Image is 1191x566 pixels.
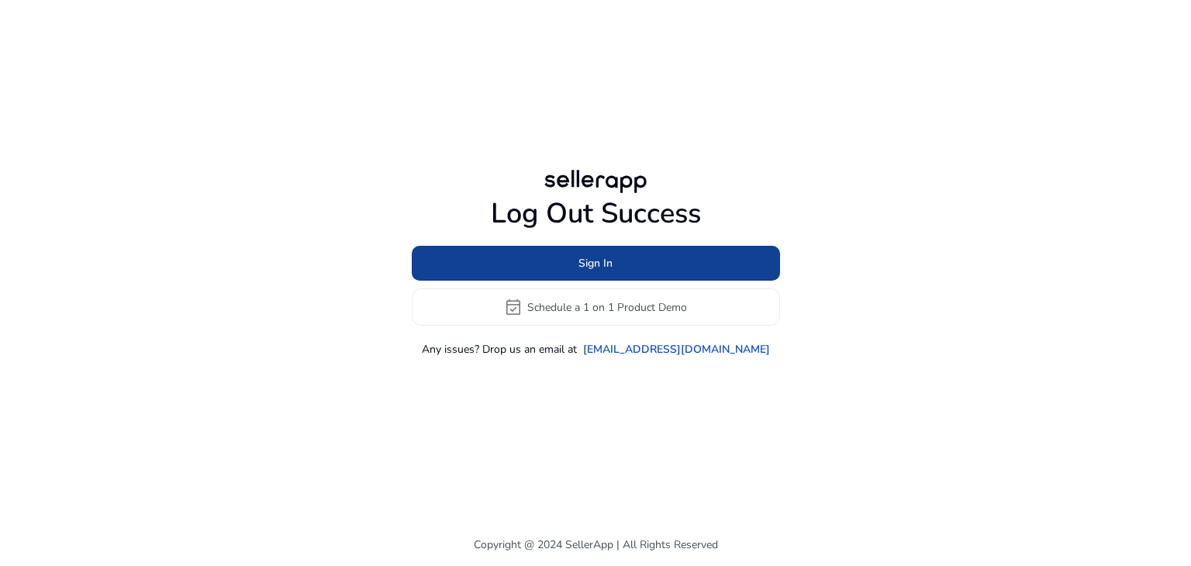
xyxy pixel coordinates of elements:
[422,341,577,357] p: Any issues? Drop us an email at
[504,298,523,316] span: event_available
[583,341,770,357] a: [EMAIL_ADDRESS][DOMAIN_NAME]
[578,255,613,271] span: Sign In
[412,197,780,230] h1: Log Out Success
[412,288,780,326] button: event_availableSchedule a 1 on 1 Product Demo
[412,246,780,281] button: Sign In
